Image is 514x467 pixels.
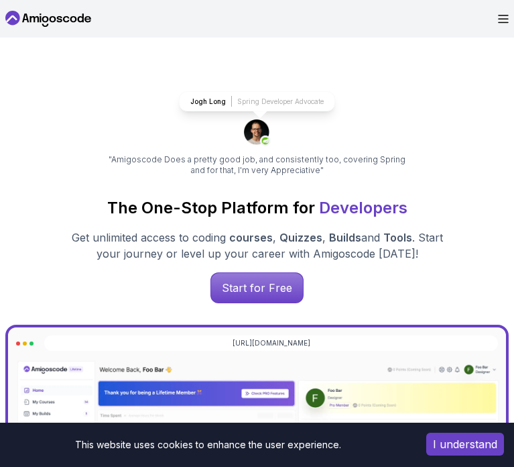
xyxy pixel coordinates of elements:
[233,338,310,348] a: [URL][DOMAIN_NAME]
[383,231,412,244] span: Tools
[279,231,322,244] span: Quizzes
[107,154,407,176] p: "Amigoscode Does a pretty good job, and consistently too, covering Spring and for that, I'm very ...
[10,433,406,457] div: This website uses cookies to enhance the user experience.
[5,197,509,219] h1: The One-Stop Platform for
[329,231,361,244] span: Builds
[229,231,273,244] span: courses
[426,433,504,456] button: Accept cookies
[244,119,271,146] img: josh long
[319,198,407,217] span: Developers
[237,97,324,107] p: Spring Developer Advocate
[498,15,509,23] button: Open Menu
[190,97,226,107] p: Jogh Long
[211,273,303,303] p: Start for Free
[64,229,450,262] p: Get unlimited access to coding , , and . Start your journey or level up your career with Amigosco...
[210,272,304,303] a: Start for Free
